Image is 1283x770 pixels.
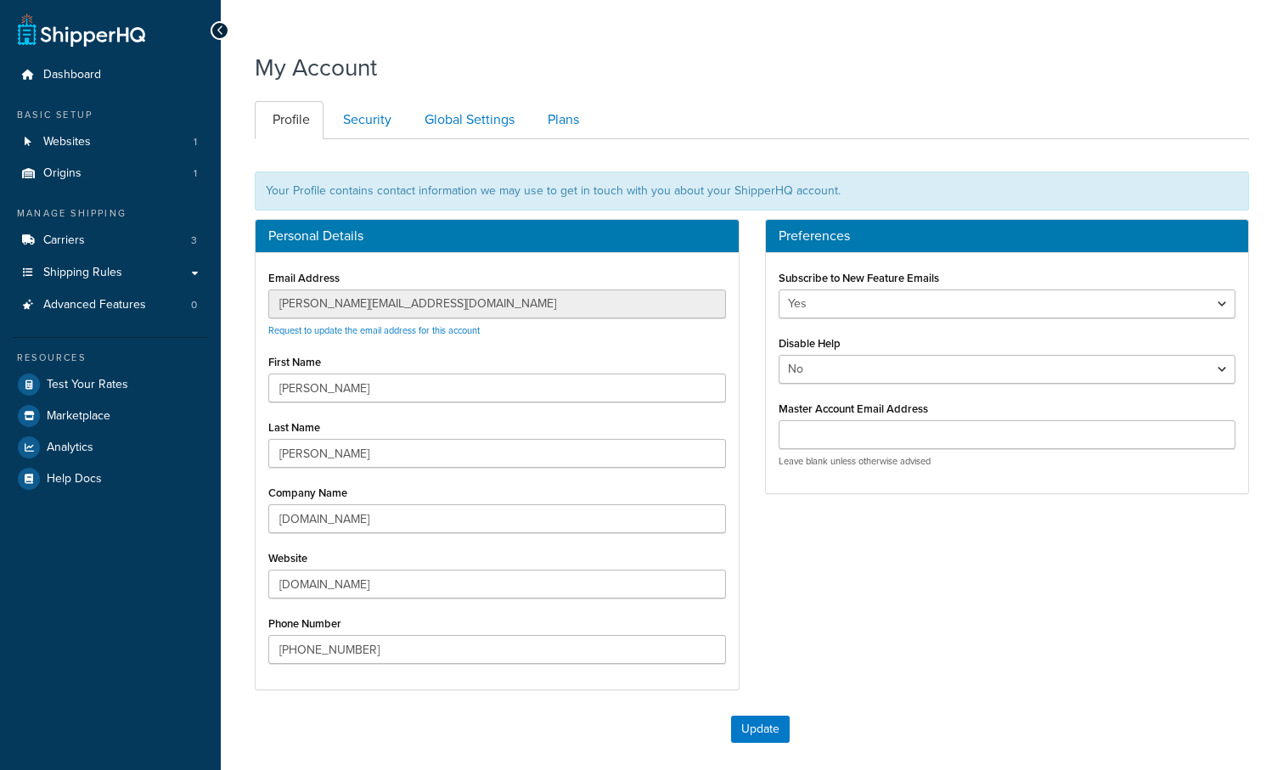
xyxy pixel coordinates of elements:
a: Websites 1 [13,126,208,158]
div: Manage Shipping [13,206,208,221]
p: Leave blank unless otherwise advised [779,455,1236,468]
span: Dashboard [43,68,101,82]
label: Website [268,552,307,565]
label: First Name [268,356,321,368]
a: Profile [255,101,324,139]
li: Origins [13,158,208,189]
span: 1 [194,166,197,181]
label: Email Address [268,272,340,284]
li: Advanced Features [13,289,208,321]
label: Master Account Email Address [779,402,928,415]
span: Websites [43,135,91,149]
span: 3 [191,233,197,248]
a: Analytics [13,432,208,463]
label: Company Name [268,486,347,499]
a: Security [325,101,405,139]
span: Carriers [43,233,85,248]
a: Dashboard [13,59,208,91]
label: Last Name [268,421,320,434]
a: Marketplace [13,401,208,431]
a: Carriers 3 [13,225,208,256]
a: Plans [530,101,593,139]
span: Marketplace [47,409,110,424]
a: Help Docs [13,464,208,494]
div: Basic Setup [13,108,208,122]
a: ShipperHQ Home [18,13,145,47]
label: Subscribe to New Feature Emails [779,272,939,284]
h3: Personal Details [268,228,726,244]
a: Test Your Rates [13,369,208,400]
span: Origins [43,166,82,181]
span: Shipping Rules [43,266,122,280]
button: Update [731,716,790,743]
div: Your Profile contains contact information we may use to get in touch with you about your ShipperH... [255,171,1249,211]
span: 0 [191,298,197,312]
a: Origins 1 [13,158,208,189]
li: Carriers [13,225,208,256]
a: Advanced Features 0 [13,289,208,321]
div: Resources [13,351,208,365]
span: 1 [194,135,197,149]
h1: My Account [255,51,377,84]
a: Shipping Rules [13,257,208,289]
span: Advanced Features [43,298,146,312]
a: Global Settings [407,101,528,139]
span: Help Docs [47,472,102,486]
h3: Preferences [779,228,1236,244]
label: Phone Number [268,617,341,630]
span: Analytics [47,441,93,455]
a: Request to update the email address for this account [268,323,480,337]
span: Test Your Rates [47,378,128,392]
li: Websites [13,126,208,158]
label: Disable Help [779,337,841,350]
